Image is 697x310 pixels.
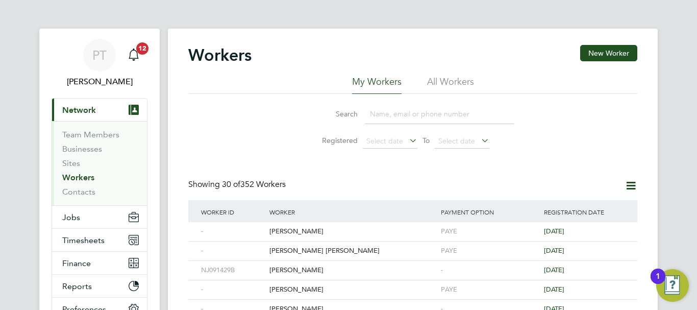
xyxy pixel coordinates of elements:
span: Select date [366,136,403,146]
a: Team Members [62,130,119,139]
label: Search [312,109,358,118]
h2: Workers [188,45,252,65]
li: All Workers [427,76,474,94]
a: NJ091429B[PERSON_NAME]-[DATE] [198,260,627,269]
span: Network [62,105,96,115]
div: 1 [656,276,660,290]
span: Philip Tedstone [52,76,147,88]
div: Network [52,121,147,205]
span: Reports [62,281,92,291]
span: [DATE] [544,285,564,294]
a: PT[PERSON_NAME] [52,39,147,88]
span: PT [92,49,107,62]
div: PAYE [438,242,541,260]
span: [DATE] [544,266,564,274]
span: Jobs [62,212,80,222]
button: Open Resource Center, 1 new notification [656,269,689,302]
span: 30 of [222,179,240,189]
button: Jobs [52,206,147,228]
div: - [198,242,267,260]
div: Payment Option [438,200,541,224]
div: Worker [267,200,438,224]
span: 352 Workers [222,179,286,189]
a: Businesses [62,144,102,154]
div: - [198,222,267,241]
span: 12 [136,42,148,55]
li: My Workers [352,76,402,94]
input: Name, email or phone number [365,104,514,124]
span: Timesheets [62,235,105,245]
button: Reports [52,275,147,297]
span: Finance [62,258,91,268]
div: [PERSON_NAME] [267,280,438,299]
a: -[PERSON_NAME]PAYE[DATE] [198,280,627,289]
div: Showing [188,179,288,190]
button: New Worker [580,45,637,61]
a: 12 [123,39,144,71]
div: PAYE [438,280,541,299]
a: Sites [62,158,80,168]
div: - [198,280,267,299]
button: Network [52,99,147,121]
div: Registration Date [541,200,627,224]
div: - [438,261,541,280]
button: Finance [52,252,147,274]
span: [DATE] [544,227,564,235]
div: [PERSON_NAME] [PERSON_NAME] [267,242,438,260]
button: Timesheets [52,229,147,251]
span: [DATE] [544,246,564,255]
div: [PERSON_NAME] [267,261,438,280]
label: Registered [312,136,358,145]
span: To [419,134,433,147]
div: [PERSON_NAME] [267,222,438,241]
div: Worker ID [198,200,267,224]
a: -[PERSON_NAME]PAYE[DATE] [198,222,627,230]
a: Workers [62,173,94,182]
span: Select date [438,136,475,146]
div: NJ091429B [198,261,267,280]
a: -[PERSON_NAME] [PERSON_NAME]PAYE[DATE] [198,241,627,250]
div: PAYE [438,222,541,241]
a: Contacts [62,187,95,197]
a: -[PERSON_NAME]-[DATE] [198,299,627,308]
